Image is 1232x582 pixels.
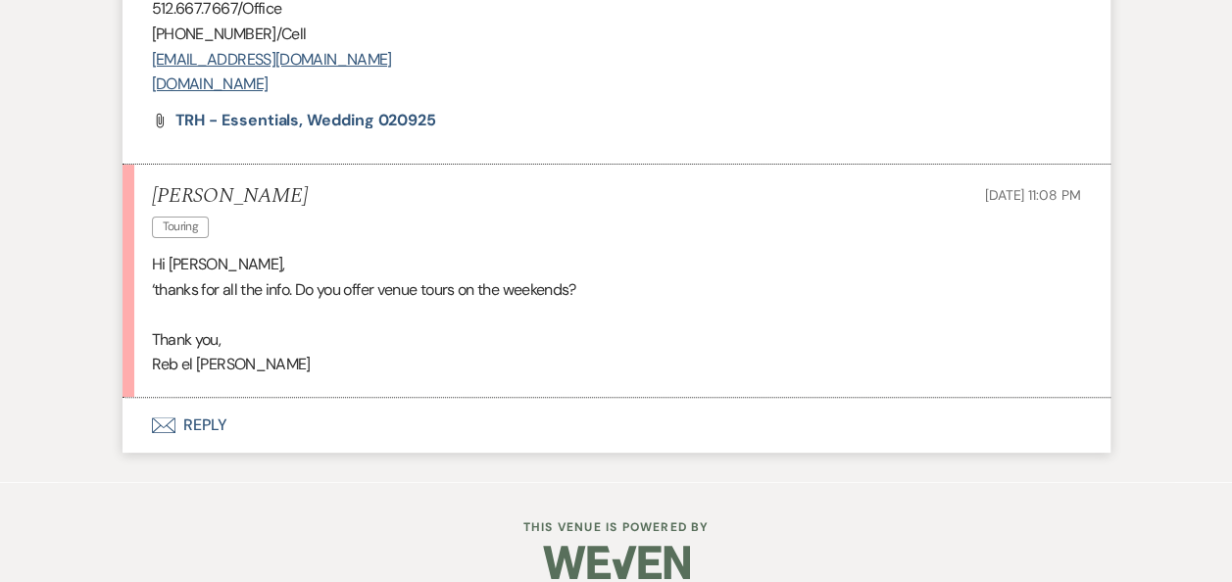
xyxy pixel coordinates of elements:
a: TRH - Essentials, Wedding 020925 [175,113,436,128]
h5: [PERSON_NAME] [152,184,308,209]
a: [EMAIL_ADDRESS][DOMAIN_NAME] [152,49,392,70]
p: Hi [PERSON_NAME], [152,252,1081,277]
p: ‘thanks for all the info. Do you offer venue tours on the weekends? [152,277,1081,303]
span: Touring [152,217,210,237]
p: [PHONE_NUMBER]/Cell [152,22,1081,47]
button: Reply [123,398,1110,453]
span: TRH - Essentials, Wedding 020925 [175,110,436,130]
a: [DOMAIN_NAME] [152,73,269,94]
span: [DATE] 11:08 PM [985,186,1081,204]
p: Thank you, [152,327,1081,353]
p: Reb el [PERSON_NAME] [152,352,1081,377]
